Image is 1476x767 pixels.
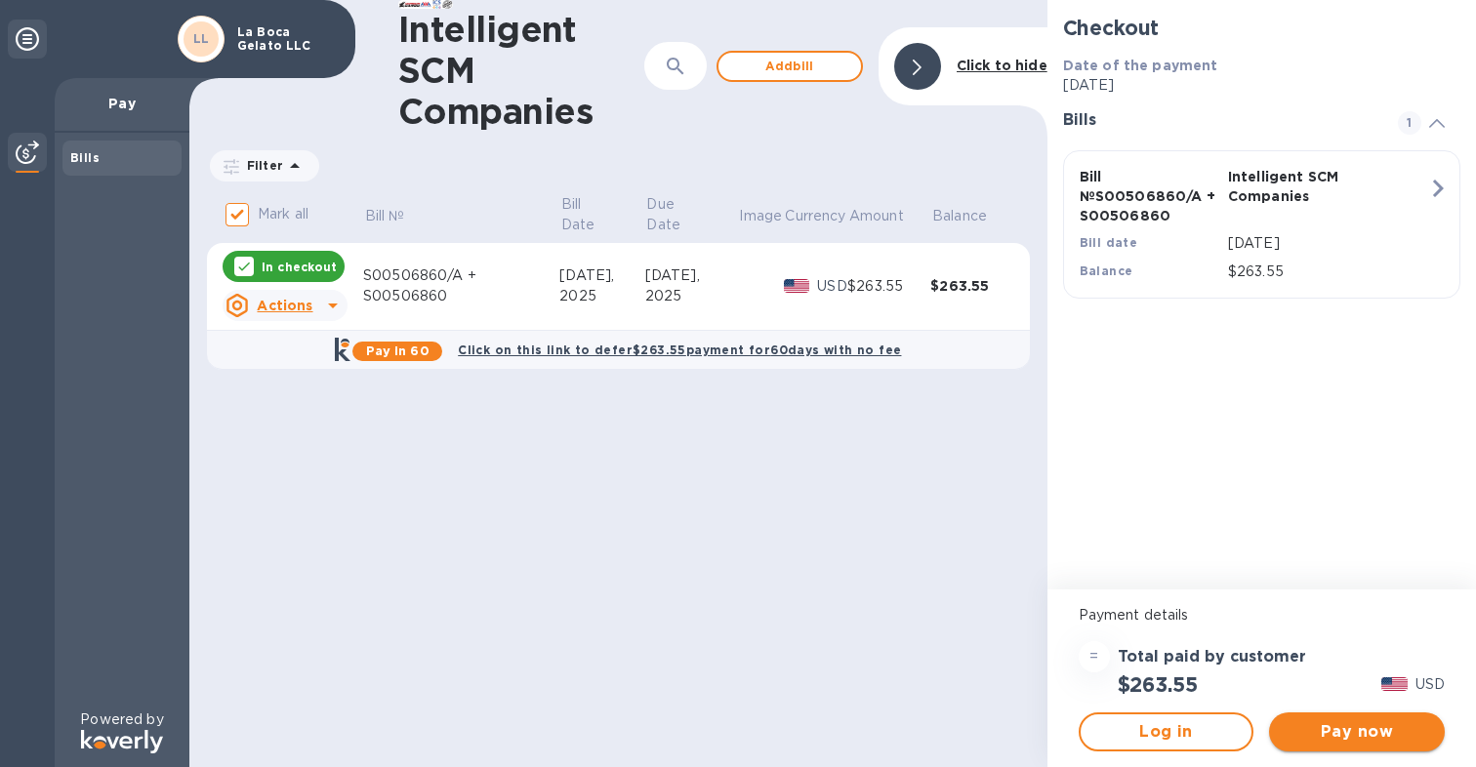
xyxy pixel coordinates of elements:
[1080,235,1138,250] b: Bill date
[932,206,1012,226] span: Balance
[930,276,1013,296] div: $263.55
[645,286,738,306] div: 2025
[646,194,736,235] span: Due Date
[81,730,163,753] img: Logo
[365,206,430,226] span: Bill №
[1228,262,1428,282] p: $263.55
[1118,648,1306,666] h3: Total paid by customer
[365,206,405,226] p: Bill №
[398,9,644,132] h1: Intelligent SCM Companies
[849,206,929,226] span: Amount
[1269,712,1445,751] button: Pay now
[817,276,847,297] p: USD
[237,25,335,53] p: La Boca Gelato LLC
[1285,720,1429,744] span: Pay now
[70,94,174,113] p: Pay
[734,55,845,78] span: Add bill
[1063,111,1374,130] h3: Bills
[1079,605,1445,626] p: Payment details
[363,265,559,306] div: S00506860/A + S00506860
[717,51,863,82] button: Addbill
[193,31,210,46] b: LL
[1381,677,1408,691] img: USD
[1063,16,1460,40] h2: Checkout
[80,709,163,730] p: Powered by
[258,204,308,224] p: Mark all
[646,194,711,235] p: Due Date
[366,343,430,358] b: Pay in 60
[257,298,312,313] u: Actions
[262,259,337,275] p: In checkout
[1063,58,1218,73] b: Date of the payment
[1080,167,1220,225] p: Bill № S00506860/A + S00506860
[559,286,644,306] div: 2025
[739,206,782,226] p: Image
[1415,674,1445,695] p: USD
[239,157,283,174] p: Filter
[1096,720,1237,744] span: Log in
[559,265,644,286] div: [DATE],
[645,265,738,286] div: [DATE],
[561,194,643,235] span: Bill Date
[1228,167,1369,206] p: Intelligent SCM Companies
[1118,672,1198,697] h2: $263.55
[561,194,618,235] p: Bill Date
[785,206,845,226] p: Currency
[784,279,810,293] img: USD
[847,276,930,297] div: $263.55
[1228,233,1428,254] p: [DATE]
[1398,111,1421,135] span: 1
[458,343,901,357] b: Click on this link to defer $263.55 payment for 60 days with no fee
[932,206,987,226] p: Balance
[1080,263,1133,278] b: Balance
[1079,712,1254,751] button: Log in
[849,206,904,226] p: Amount
[1079,641,1110,672] div: =
[70,150,100,165] b: Bills
[1063,75,1460,96] p: [DATE]
[1063,150,1460,299] button: Bill №S00506860/A + S00506860Intelligent SCM CompaniesBill date[DATE]Balance$263.55
[957,58,1047,73] b: Click to hide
